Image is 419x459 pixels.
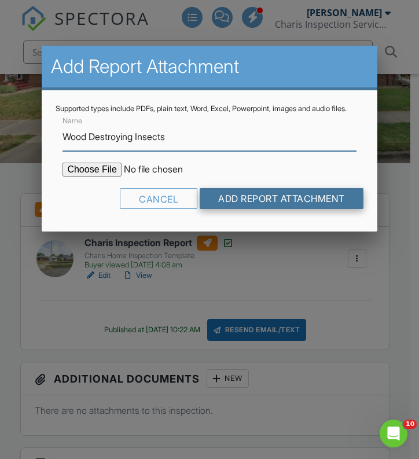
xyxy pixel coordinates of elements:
input: Add Report Attachment [200,188,363,209]
div: Cancel [120,188,197,209]
span: 10 [403,420,417,429]
label: Name [63,116,82,126]
div: Supported types include PDFs, plain text, Word, Excel, Powerpoint, images and audio files. [56,104,363,113]
iframe: Intercom live chat [380,420,407,447]
h2: Add Report Attachment [51,55,367,78]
